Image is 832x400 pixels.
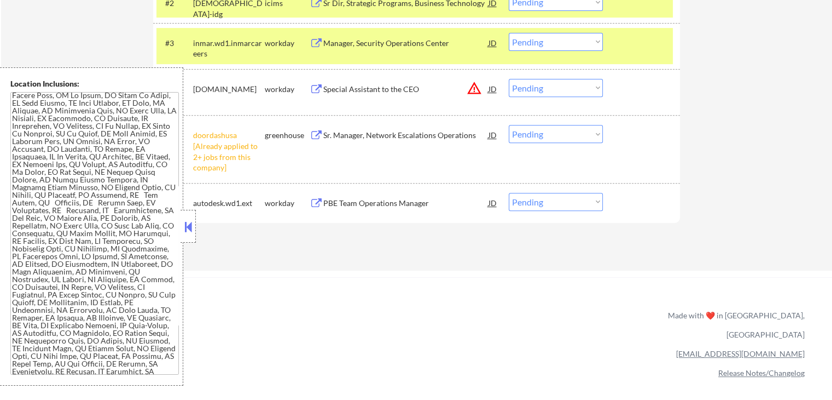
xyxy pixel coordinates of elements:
div: JD [487,193,498,213]
div: PBE Team Operations Manager [323,198,488,209]
div: #3 [165,38,184,49]
div: workday [265,198,310,209]
a: Refer & earn free applications 👯‍♀️ [22,321,439,333]
div: workday [265,84,310,95]
div: Location Inclusions: [10,78,179,89]
a: [EMAIL_ADDRESS][DOMAIN_NAME] [676,349,805,358]
div: JD [487,33,498,53]
div: JD [487,125,498,145]
a: Release Notes/Changelog [718,368,805,378]
button: warning_amber [467,81,482,96]
div: Sr. Manager, Network Escalations Operations [323,130,488,141]
div: greenhouse [265,130,310,141]
div: inmar.wd1.inmarcareers [193,38,265,59]
div: [DOMAIN_NAME] [193,84,265,95]
div: doordashusa [Already applied to 2+ jobs from this company] [193,130,265,173]
div: autodesk.wd1.ext [193,198,265,209]
div: workday [265,38,310,49]
div: JD [487,79,498,99]
div: Special Assistant to the CEO [323,84,488,95]
div: Manager, Security Operations Center [323,38,488,49]
div: Made with ❤️ in [GEOGRAPHIC_DATA], [GEOGRAPHIC_DATA] [664,306,805,344]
